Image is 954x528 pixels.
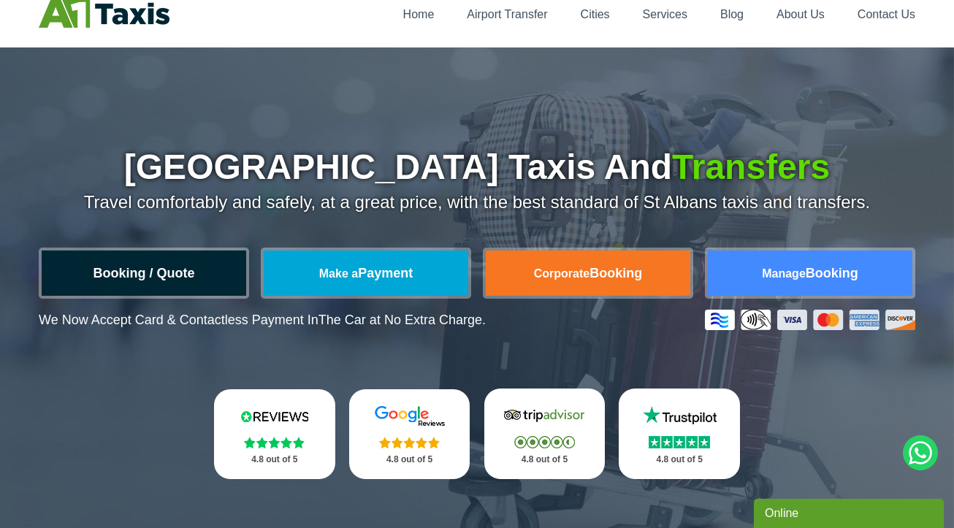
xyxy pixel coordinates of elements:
a: Booking / Quote [42,250,246,296]
a: CorporateBooking [486,250,690,296]
a: Google Stars 4.8 out of 5 [349,389,470,479]
a: Reviews.io Stars 4.8 out of 5 [214,389,335,479]
a: Cities [581,8,610,20]
a: Services [643,8,687,20]
img: Stars [379,437,440,448]
span: Manage [762,267,806,280]
span: Make a [319,267,358,280]
img: Reviews.io [231,405,318,427]
a: ManageBooking [708,250,912,296]
a: About Us [776,8,825,20]
img: Trustpilot [636,405,723,426]
p: 4.8 out of 5 [635,451,724,469]
img: Google [366,405,454,427]
a: Contact Us [858,8,915,20]
img: Stars [244,437,305,448]
p: 4.8 out of 5 [500,451,589,469]
a: Blog [720,8,744,20]
a: Airport Transfer [467,8,547,20]
p: 4.8 out of 5 [230,451,319,469]
p: Travel comfortably and safely, at a great price, with the best standard of St Albans taxis and tr... [39,192,915,213]
h1: [GEOGRAPHIC_DATA] Taxis And [39,150,915,185]
a: Tripadvisor Stars 4.8 out of 5 [484,389,606,479]
a: Home [403,8,435,20]
p: 4.8 out of 5 [365,451,454,469]
a: Make aPayment [264,250,468,296]
span: Transfers [672,148,830,186]
iframe: chat widget [754,496,947,528]
a: Trustpilot Stars 4.8 out of 5 [619,389,740,479]
img: Stars [649,436,710,448]
img: Tripadvisor [500,405,588,426]
p: We Now Accept Card & Contactless Payment In [39,313,486,328]
img: Stars [514,436,575,448]
span: Corporate [534,267,589,280]
img: Credit And Debit Cards [705,310,915,330]
span: The Car at No Extra Charge. [318,313,486,327]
